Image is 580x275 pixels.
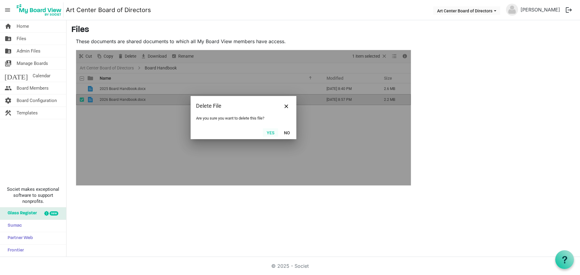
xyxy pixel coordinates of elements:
div: Are you sure you want to delete this file? [196,116,291,120]
a: © 2025 - Societ [271,263,309,269]
span: folder_shared [5,33,12,45]
span: Partner Web [5,232,33,244]
img: My Board View Logo [15,2,63,18]
span: Glass Register [5,207,37,219]
img: no-profile-picture.svg [506,4,518,16]
span: Board Members [17,82,49,94]
span: Calendar [33,70,50,82]
span: Societ makes exceptional software to support nonprofits. [3,186,63,204]
span: construction [5,107,12,119]
h3: Files [71,25,575,35]
button: Art Center Board of Directors dropdownbutton [433,6,500,15]
span: switch_account [5,57,12,69]
span: Manage Boards [17,57,48,69]
span: [DATE] [5,70,28,82]
button: Close [282,101,291,110]
div: Delete File [196,101,272,110]
a: Art Center Board of Directors [66,4,151,16]
a: My Board View Logo [15,2,66,18]
span: menu [2,4,13,16]
p: These documents are shared documents to which all My Board View members have access. [76,38,411,45]
span: Frontier [5,245,24,257]
button: Yes [263,128,278,137]
span: Templates [17,107,38,119]
a: [PERSON_NAME] [518,4,562,16]
button: No [280,128,294,137]
span: home [5,20,12,32]
span: Files [17,33,26,45]
span: settings [5,94,12,107]
div: new [50,211,58,216]
button: logout [562,4,575,16]
span: Admin Files [17,45,40,57]
span: Sumac [5,220,22,232]
span: Board Configuration [17,94,57,107]
span: folder_shared [5,45,12,57]
span: Home [17,20,29,32]
span: people [5,82,12,94]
